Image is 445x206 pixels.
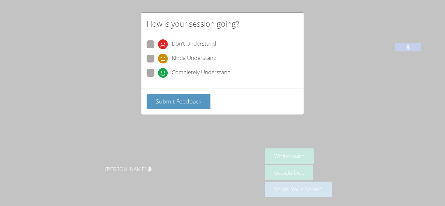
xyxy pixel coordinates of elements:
[147,94,210,109] button: Submit Feedback
[172,39,216,49] span: Don't Understand
[172,68,231,78] span: Completely Understand
[172,54,217,63] span: Kinda Understand
[156,97,201,105] span: Submit Feedback
[147,18,239,30] h2: How is your session going?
